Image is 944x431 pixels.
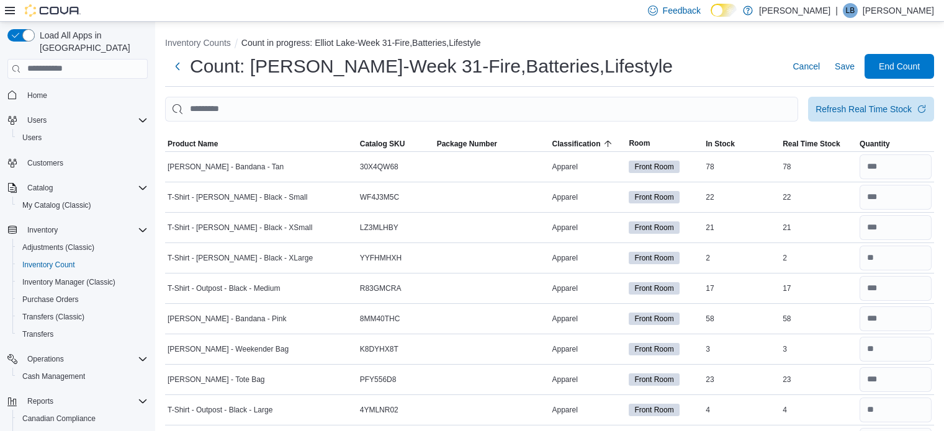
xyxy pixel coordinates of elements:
[168,283,280,293] span: T-Shirt - Outpost - Black - Medium
[12,197,153,214] button: My Catalog (Classic)
[22,200,91,210] span: My Catalog (Classic)
[360,192,399,202] span: WF4J3M5C
[783,139,840,149] span: Real Time Stock
[703,220,780,235] div: 21
[788,54,825,79] button: Cancel
[629,282,679,295] span: Front Room
[780,372,857,387] div: 23
[865,54,934,79] button: End Count
[168,223,312,233] span: T-Shirt - [PERSON_NAME] - Black - XSmall
[437,139,497,149] span: Package Number
[780,159,857,174] div: 78
[22,242,94,252] span: Adjustments (Classic)
[22,260,75,270] span: Inventory Count
[629,373,679,386] span: Front Room
[12,410,153,427] button: Canadian Compliance
[634,252,673,264] span: Front Room
[2,221,153,239] button: Inventory
[629,191,679,203] span: Front Room
[17,292,84,307] a: Purchase Orders
[17,198,148,213] span: My Catalog (Classic)
[22,414,96,424] span: Canadian Compliance
[12,326,153,343] button: Transfers
[634,283,673,294] span: Front Room
[12,129,153,146] button: Users
[168,192,307,202] span: T-Shirt - [PERSON_NAME] - Black - Small
[634,344,673,355] span: Front Room
[22,180,58,195] button: Catalog
[2,154,153,172] button: Customers
[22,223,148,238] span: Inventory
[22,113,52,128] button: Users
[22,88,52,103] a: Home
[165,136,357,151] button: Product Name
[634,192,673,203] span: Front Room
[846,3,855,18] span: LB
[816,103,912,115] div: Refresh Real Time Stock
[552,344,577,354] span: Apparel
[22,87,148,103] span: Home
[360,344,398,354] span: K8DYHX8T
[27,225,58,235] span: Inventory
[360,283,402,293] span: R83GMCRA
[22,329,53,339] span: Transfers
[663,4,701,17] span: Feedback
[703,372,780,387] div: 23
[27,396,53,406] span: Reports
[863,3,934,18] p: [PERSON_NAME]
[22,133,42,143] span: Users
[27,354,64,364] span: Operations
[780,251,857,265] div: 2
[808,97,934,122] button: Refresh Real Time Stock
[552,139,600,149] span: Classification
[780,402,857,417] div: 4
[2,86,153,104] button: Home
[552,405,577,415] span: Apparel
[706,139,735,149] span: In Stock
[711,4,737,17] input: Dark Mode
[17,257,80,272] a: Inventory Count
[165,54,190,79] button: Next
[22,394,148,409] span: Reports
[17,309,148,324] span: Transfers (Classic)
[190,54,673,79] h1: Count: [PERSON_NAME]-Week 31-Fire,Batteries,Lifestyle
[17,198,96,213] a: My Catalog (Classic)
[835,60,855,73] span: Save
[703,402,780,417] div: 4
[35,29,148,54] span: Load All Apps in [GEOGRAPHIC_DATA]
[12,308,153,326] button: Transfers (Classic)
[165,37,934,51] nav: An example of EuiBreadcrumbs
[17,309,89,324] a: Transfers (Classic)
[634,313,673,324] span: Front Room
[168,253,313,263] span: T-Shirt - [PERSON_NAME] - Black - XLarge
[12,291,153,308] button: Purchase Orders
[830,54,860,79] button: Save
[17,257,148,272] span: Inventory Count
[22,277,115,287] span: Inventory Manager (Classic)
[165,38,231,48] button: Inventory Counts
[552,162,577,172] span: Apparel
[634,161,673,172] span: Front Room
[780,136,857,151] button: Real Time Stock
[17,130,47,145] a: Users
[629,313,679,325] span: Front Room
[843,3,858,18] div: Laura Burns
[17,327,58,342] a: Transfers
[2,179,153,197] button: Catalog
[360,253,402,263] span: YYFHMHXH
[780,220,857,235] div: 21
[22,394,58,409] button: Reports
[360,139,405,149] span: Catalog SKU
[168,375,265,384] span: [PERSON_NAME] - Tote Bag
[793,60,820,73] span: Cancel
[17,240,99,255] a: Adjustments (Classic)
[552,192,577,202] span: Apparel
[634,222,673,233] span: Front Room
[2,112,153,129] button: Users
[703,342,780,357] div: 3
[360,162,398,172] span: 30X4QW68
[17,275,120,290] a: Inventory Manager (Classic)
[168,405,272,415] span: T-Shirt - Outpost - Black - Large
[552,375,577,384] span: Apparel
